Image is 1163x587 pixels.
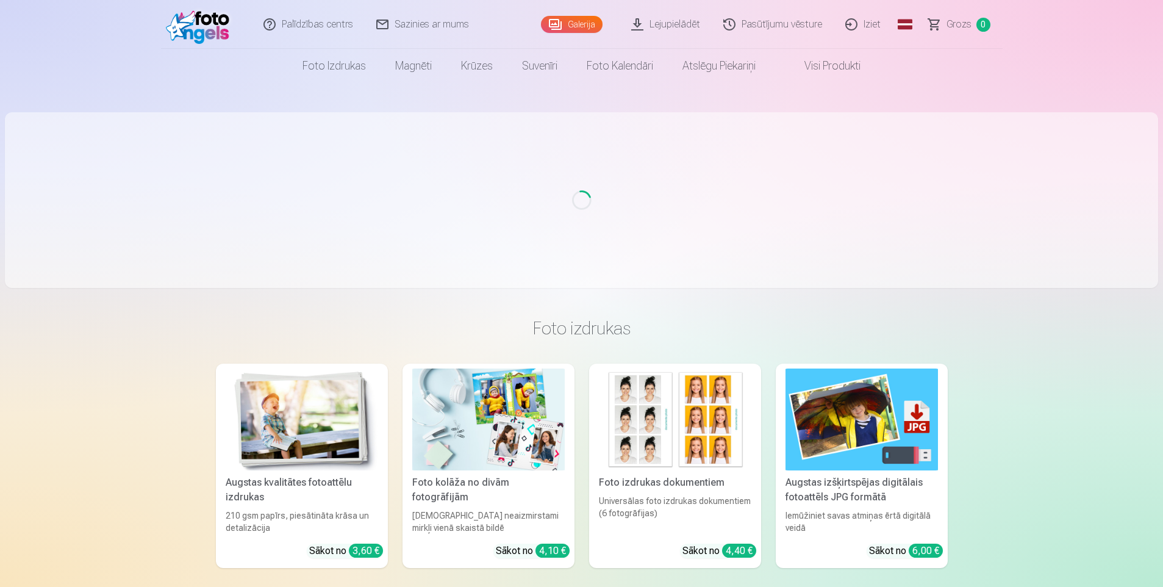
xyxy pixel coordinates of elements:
div: 210 gsm papīrs, piesātināta krāsa un detalizācija [221,510,383,534]
div: Augstas kvalitātes fotoattēlu izdrukas [221,475,383,505]
div: Iemūžiniet savas atmiņas ērtā digitālā veidā [781,510,943,534]
a: Krūzes [446,49,507,83]
h3: Foto izdrukas [226,317,938,339]
div: 4,10 € [535,544,570,558]
a: Augstas izšķirtspējas digitālais fotoattēls JPG formātāAugstas izšķirtspējas digitālais fotoattēl... [776,364,948,568]
div: Sākot no [309,544,383,558]
a: Augstas kvalitātes fotoattēlu izdrukasAugstas kvalitātes fotoattēlu izdrukas210 gsm papīrs, piesā... [216,364,388,568]
div: 6,00 € [909,544,943,558]
img: Foto kolāža no divām fotogrāfijām [412,369,565,470]
div: 3,60 € [349,544,383,558]
a: Suvenīri [507,49,572,83]
div: Foto izdrukas dokumentiem [594,475,756,490]
div: Sākot no [869,544,943,558]
a: Foto izdrukas [288,49,381,83]
div: 4,40 € [722,544,756,558]
a: Atslēgu piekariņi [668,49,770,83]
a: Galerija [541,16,603,33]
img: Foto izdrukas dokumentiem [599,369,751,470]
a: Visi produkti [770,49,875,83]
a: Foto izdrukas dokumentiemFoto izdrukas dokumentiemUniversālas foto izdrukas dokumentiem (6 fotogr... [589,364,761,568]
span: Grozs [947,17,972,32]
a: Foto kolāža no divām fotogrāfijāmFoto kolāža no divām fotogrāfijām[DEMOGRAPHIC_DATA] neaizmirstam... [403,364,574,568]
a: Magnēti [381,49,446,83]
div: [DEMOGRAPHIC_DATA] neaizmirstami mirkļi vienā skaistā bildē [407,510,570,534]
div: Sākot no [682,544,756,558]
img: Augstas izšķirtspējas digitālais fotoattēls JPG formātā [785,369,938,470]
div: Universālas foto izdrukas dokumentiem (6 fotogrāfijas) [594,495,756,534]
img: /fa1 [166,5,236,44]
img: Augstas kvalitātes fotoattēlu izdrukas [226,369,378,470]
div: Augstas izšķirtspējas digitālais fotoattēls JPG formātā [781,475,943,505]
div: Sākot no [496,544,570,558]
a: Foto kalendāri [572,49,668,83]
span: 0 [976,18,990,32]
div: Foto kolāža no divām fotogrāfijām [407,475,570,505]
